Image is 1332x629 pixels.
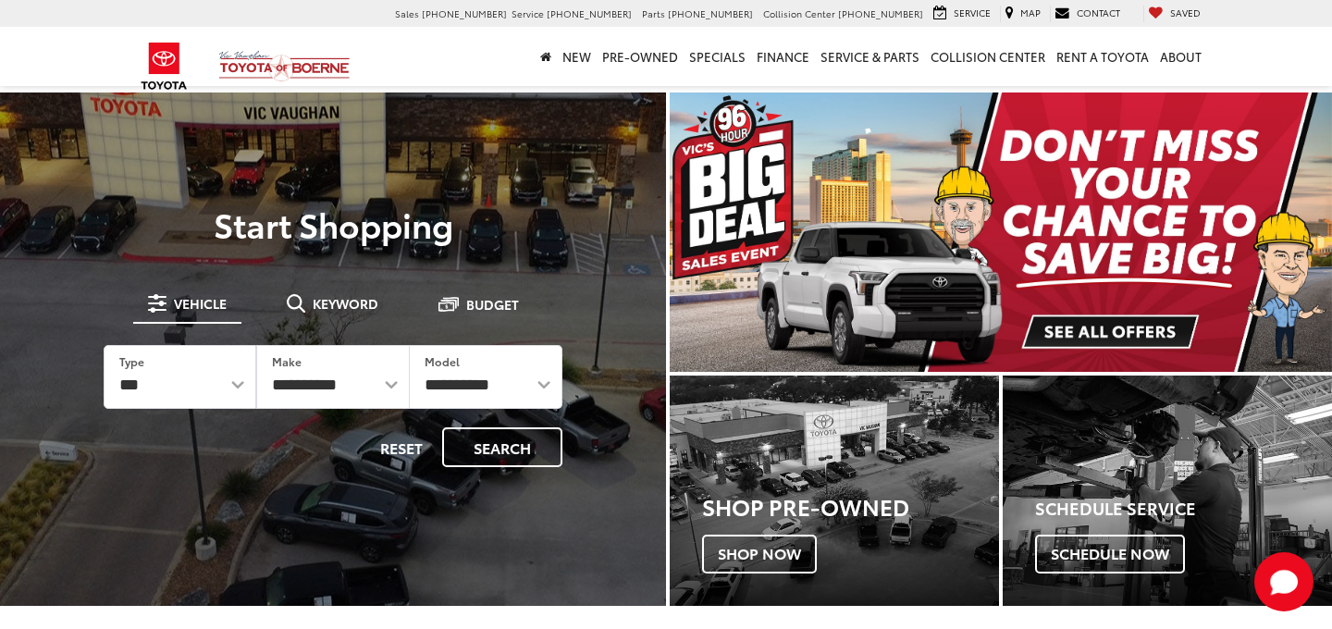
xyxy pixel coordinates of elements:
[1000,6,1045,22] a: Map
[535,27,557,86] a: Home
[1003,376,1332,606] a: Schedule Service Schedule Now
[702,494,999,518] h3: Shop Pre-Owned
[954,6,991,19] span: Service
[174,297,227,310] span: Vehicle
[670,92,1332,372] img: Big Deal Sales Event
[218,50,351,82] img: Vic Vaughan Toyota of Boerne
[751,27,815,86] a: Finance
[313,297,378,310] span: Keyword
[815,27,925,86] a: Service & Parts: Opens in a new tab
[670,92,1332,372] section: Carousel section with vehicle pictures - may contain disclaimers.
[129,36,199,96] img: Toyota
[1050,6,1125,22] a: Contact
[78,205,588,242] p: Start Shopping
[1035,499,1332,518] h4: Schedule Service
[838,6,923,20] span: [PHONE_NUMBER]
[1077,6,1120,19] span: Contact
[702,535,817,573] span: Shop Now
[642,6,665,20] span: Parts
[670,92,1332,372] div: carousel slide number 1 of 1
[466,298,519,311] span: Budget
[929,6,995,22] a: Service
[1170,6,1201,19] span: Saved
[364,427,438,467] button: Reset
[668,6,753,20] span: [PHONE_NUMBER]
[557,27,597,86] a: New
[1051,27,1154,86] a: Rent a Toyota
[684,27,751,86] a: Specials
[670,376,999,606] a: Shop Pre-Owned Shop Now
[763,6,835,20] span: Collision Center
[425,353,460,369] label: Model
[670,376,999,606] div: Toyota
[925,27,1051,86] a: Collision Center
[547,6,632,20] span: [PHONE_NUMBER]
[272,353,302,369] label: Make
[597,27,684,86] a: Pre-Owned
[1254,552,1313,611] svg: Start Chat
[1143,6,1205,22] a: My Saved Vehicles
[1154,27,1207,86] a: About
[442,427,562,467] button: Search
[395,6,419,20] span: Sales
[119,353,144,369] label: Type
[1254,552,1313,611] button: Toggle Chat Window
[1035,535,1185,573] span: Schedule Now
[512,6,544,20] span: Service
[422,6,507,20] span: [PHONE_NUMBER]
[1003,376,1332,606] div: Toyota
[1020,6,1041,19] span: Map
